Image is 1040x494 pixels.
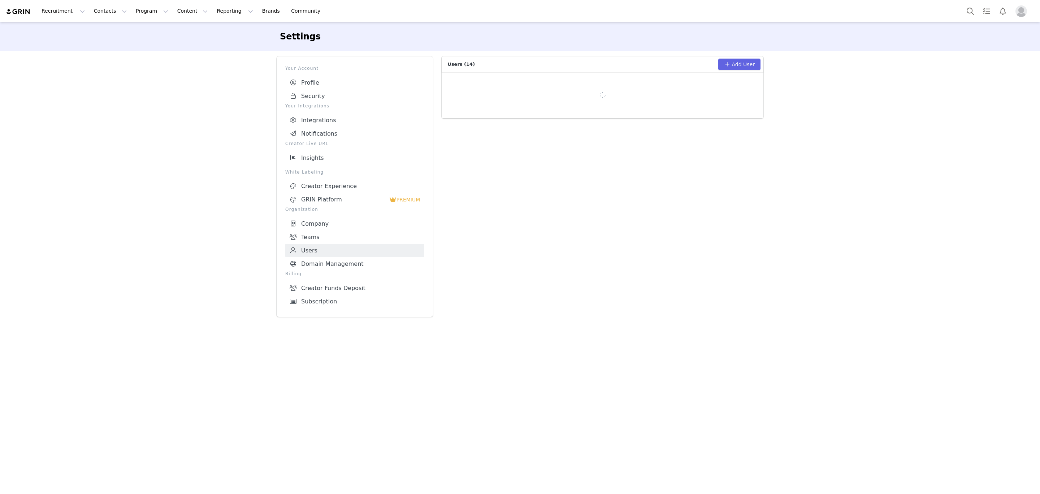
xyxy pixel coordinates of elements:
[285,127,424,140] a: Notifications
[962,3,978,19] button: Search
[287,3,328,19] a: Community
[285,151,424,165] a: Insights
[290,183,420,190] div: Creator Experience
[285,180,424,193] a: Creator Experience
[1015,5,1027,17] img: placeholder-profile.jpg
[285,140,424,147] p: Creator Live URL
[1011,5,1034,17] button: Profile
[90,3,131,19] button: Contacts
[285,114,424,127] a: Integrations
[285,103,424,109] p: Your Integrations
[285,257,424,271] a: Domain Management
[285,193,424,206] a: GRIN Platform PREMIUM
[285,281,424,295] a: Creator Funds Deposit
[285,271,424,277] p: Billing
[290,196,389,203] div: GRIN Platform
[131,3,173,19] button: Program
[285,206,424,213] p: Organization
[285,244,424,257] a: Users
[37,3,89,19] button: Recruitment
[285,169,424,175] p: White Labeling
[285,89,424,103] a: Security
[285,217,424,230] a: Company
[396,197,420,203] span: PREMIUM
[285,230,424,244] a: Teams
[718,59,760,70] button: Add User
[212,3,257,19] button: Reporting
[6,8,31,15] img: grin logo
[285,65,424,72] p: Your Account
[258,3,286,19] a: Brands
[995,3,1011,19] button: Notifications
[173,3,212,19] button: Content
[979,3,994,19] a: Tasks
[442,56,718,72] p: Users (14)
[285,76,424,89] a: Profile
[285,295,424,308] a: Subscription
